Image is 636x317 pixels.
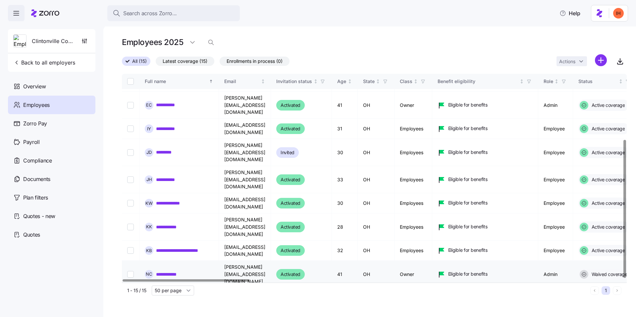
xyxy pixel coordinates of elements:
span: 1 - 15 / 15 [127,287,146,294]
td: 41 [332,261,358,288]
span: Eligible for benefits [448,223,488,230]
input: Select record 7 [127,149,134,156]
th: Full nameSorted ascending [139,74,219,89]
button: Previous page [590,286,599,295]
div: Age [337,78,346,85]
td: 30 [332,139,358,166]
span: J D [146,150,152,155]
a: Documents [8,170,95,188]
td: OH [358,92,395,119]
td: Employees [395,166,432,193]
span: K B [146,249,152,253]
td: Employees [395,193,432,213]
img: f3711480c2c985a33e19d88a07d4c111 [613,8,624,19]
input: Select record 10 [127,224,134,230]
td: 41 [332,92,358,119]
td: Admin [538,261,573,288]
td: Employees [395,213,432,241]
span: Compliance [23,157,52,165]
span: Activated [281,247,300,254]
button: Search across Zorro... [107,5,240,21]
a: Compliance [8,151,95,170]
span: Eligible for benefits [448,149,488,156]
input: Select record 6 [127,125,134,132]
span: Quotes - new [23,212,55,220]
span: Plan filters [23,194,48,202]
div: Sorted ascending [209,79,213,84]
input: Select all records [127,78,134,85]
th: RoleNot sorted [538,74,573,89]
span: Active coverage [590,200,625,206]
input: Select record 9 [127,200,134,206]
div: Not sorted [554,79,559,84]
td: OH [358,119,395,139]
button: Back to all employers [11,56,78,69]
span: Overview [23,82,46,91]
div: Invitation status [276,78,312,85]
th: Benefit eligibilityNot sorted [432,74,538,89]
span: Zorro Pay [23,119,47,128]
td: Owner [395,261,432,288]
span: Activated [281,101,300,109]
div: Status [578,78,617,85]
div: State [363,78,375,85]
input: Select record 5 [127,102,134,109]
span: Active coverage [590,176,625,183]
span: Eligible for benefits [448,271,488,277]
td: Admin [538,92,573,119]
span: Enrollments in process (0) [227,57,283,66]
td: Employee [538,213,573,241]
td: OH [358,139,395,166]
th: Invitation statusNot sorted [271,74,332,89]
td: 30 [332,193,358,213]
span: Employees [23,101,50,109]
div: Not sorted [347,79,352,84]
td: 28 [332,213,358,241]
td: 33 [332,166,358,193]
div: Not sorted [376,79,380,84]
span: Active coverage [590,102,625,109]
td: Owner [395,92,432,119]
div: Not sorted [618,79,623,84]
td: [PERSON_NAME][EMAIL_ADDRESS][DOMAIN_NAME] [219,213,271,241]
span: Activated [281,125,300,133]
span: Active coverage [590,224,625,230]
div: Not sorted [313,79,318,84]
td: OH [358,166,395,193]
span: Activated [281,176,300,184]
button: 1 [602,286,610,295]
span: All (15) [132,57,147,66]
td: [PERSON_NAME][EMAIL_ADDRESS][DOMAIN_NAME] [219,166,271,193]
span: Eligible for benefits [448,247,488,253]
span: Active coverage [590,125,625,132]
span: I Y [147,127,151,131]
div: Class [400,78,412,85]
td: Employee [538,119,573,139]
button: Actions [556,56,587,66]
td: Employees [395,241,432,261]
td: Employee [538,166,573,193]
td: [EMAIL_ADDRESS][DOMAIN_NAME] [219,241,271,261]
span: Eligible for benefits [448,102,488,108]
td: 31 [332,119,358,139]
span: K W [145,201,153,205]
img: Employer logo [14,35,26,48]
td: Employees [395,119,432,139]
div: Full name [145,78,208,85]
td: OH [358,261,395,288]
a: Overview [8,77,95,96]
span: Quotes [23,231,40,239]
div: Role [544,78,553,85]
a: Payroll [8,133,95,151]
td: [PERSON_NAME][EMAIL_ADDRESS][DOMAIN_NAME] [219,92,271,119]
a: Plan filters [8,188,95,207]
span: Back to all employers [13,59,75,67]
input: Select record 11 [127,247,134,254]
td: 32 [332,241,358,261]
td: OH [358,193,395,213]
td: OH [358,241,395,261]
input: Select record 12 [127,271,134,278]
td: [EMAIL_ADDRESS][DOMAIN_NAME] [219,193,271,213]
div: Email [224,78,260,85]
span: Documents [23,175,50,183]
